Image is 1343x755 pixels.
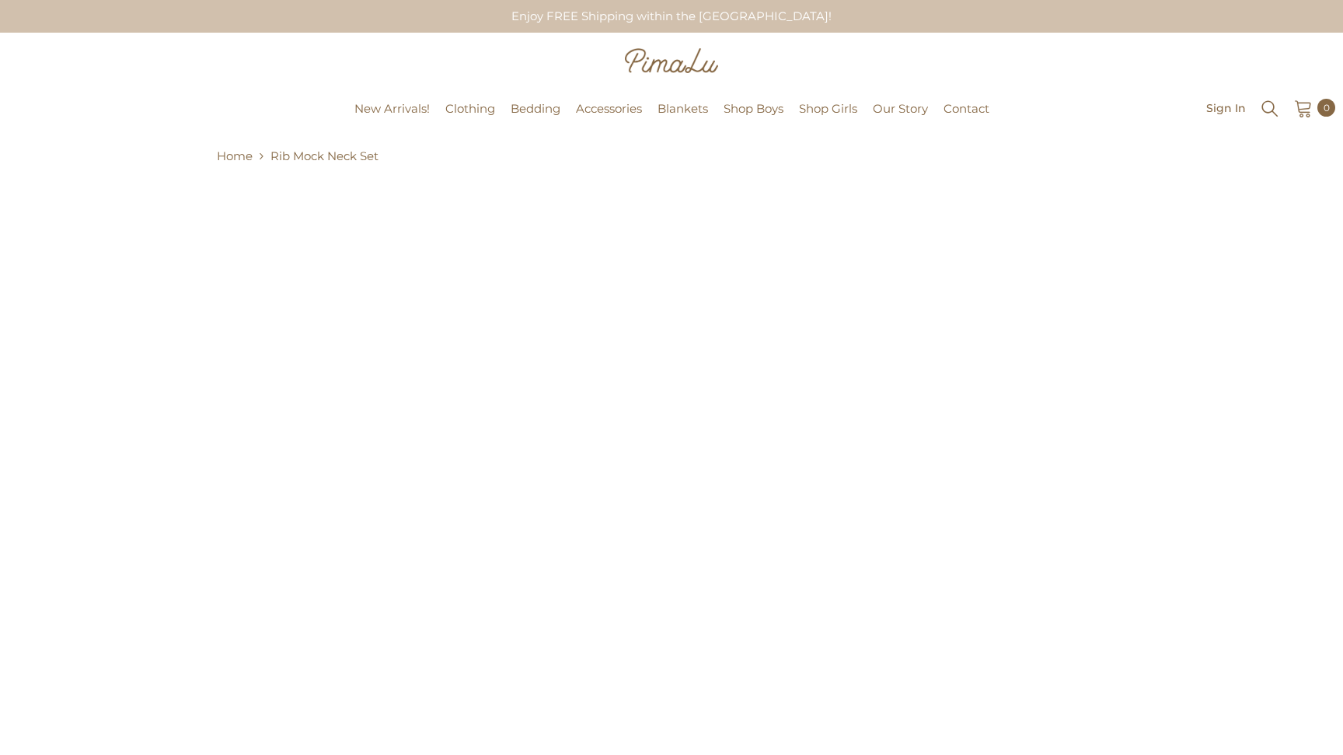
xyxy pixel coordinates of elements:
[217,139,1126,171] nav: breadcrumbs
[658,101,708,116] span: Blankets
[347,100,438,139] a: New Arrivals!
[1206,103,1246,114] span: Sign In
[650,100,716,139] a: Blankets
[511,101,560,116] span: Bedding
[936,100,997,139] a: Contact
[724,101,783,116] span: Shop Boys
[270,149,378,163] a: Rib Mock Neck Set
[1324,100,1330,117] span: 0
[445,101,495,116] span: Clothing
[217,147,253,166] a: Home
[865,100,936,139] a: Our Story
[1206,102,1246,114] a: Sign In
[716,100,791,139] a: Shop Boys
[625,48,718,73] img: Pimalu
[576,101,642,116] span: Accessories
[568,100,650,139] a: Accessories
[944,101,989,116] span: Contact
[791,100,865,139] a: Shop Girls
[873,101,928,116] span: Our Story
[503,100,568,139] a: Bedding
[1260,97,1280,119] summary: Search
[799,101,857,116] span: Shop Girls
[8,103,57,115] a: Pimalu
[354,101,430,116] span: New Arrivals!
[438,100,503,139] a: Clothing
[499,2,845,31] div: Enjoy FREE Shipping within the [GEOGRAPHIC_DATA]!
